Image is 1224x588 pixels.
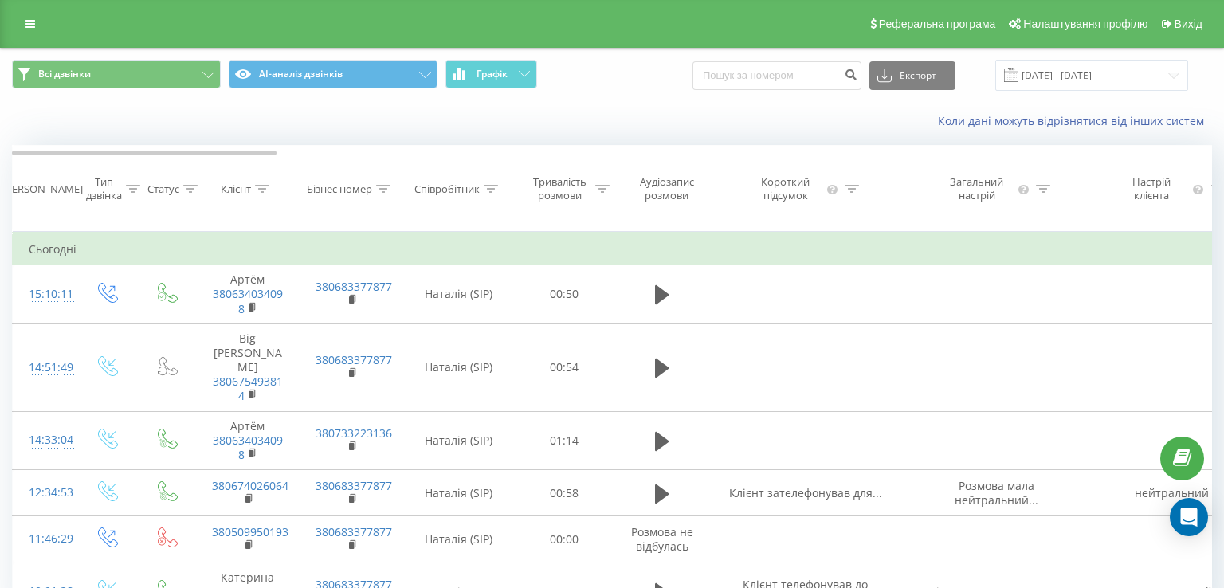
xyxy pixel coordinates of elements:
[515,470,614,516] td: 00:58
[229,60,437,88] button: AI-аналіз дзвінків
[515,265,614,324] td: 00:50
[196,323,300,411] td: Big [PERSON_NAME]
[528,175,591,202] div: Тривалість розмови
[29,523,61,555] div: 11:46:29
[939,175,1015,202] div: Загальний настрій
[869,61,955,90] button: Експорт
[1114,175,1188,202] div: Настрій клієнта
[403,265,515,324] td: Наталія (SIP)
[316,524,392,539] a: 380683377877
[12,60,221,88] button: Всі дзвінки
[515,411,614,470] td: 01:14
[86,175,122,202] div: Тип дзвінка
[403,411,515,470] td: Наталія (SIP)
[631,524,693,554] span: Розмова не відбулась
[213,433,283,462] a: 380634034098
[221,182,251,196] div: Клієнт
[445,60,537,88] button: Графік
[477,69,508,80] span: Графік
[515,323,614,411] td: 00:54
[1175,18,1202,30] span: Вихід
[403,323,515,411] td: Наталія (SIP)
[316,425,392,441] a: 380733223136
[403,470,515,516] td: Наталія (SIP)
[1170,498,1208,536] div: Open Intercom Messenger
[729,485,882,500] span: Клієнт зателефонував для...
[212,478,288,493] a: 380674026064
[515,516,614,563] td: 00:00
[628,175,705,202] div: Аудіозапис розмови
[213,374,283,403] a: 380675493814
[196,411,300,470] td: Артём
[196,265,300,324] td: Артём
[747,175,824,202] div: Короткий підсумок
[213,286,283,316] a: 380634034098
[2,182,83,196] div: [PERSON_NAME]
[1023,18,1147,30] span: Налаштування профілю
[29,279,61,310] div: 15:10:11
[414,182,480,196] div: Співробітник
[29,352,61,383] div: 14:51:49
[403,516,515,563] td: Наталія (SIP)
[879,18,996,30] span: Реферальна програма
[29,477,61,508] div: 12:34:53
[955,478,1038,508] span: Розмова мала нейтральний...
[316,478,392,493] a: 380683377877
[316,279,392,294] a: 380683377877
[147,182,179,196] div: Статус
[938,113,1212,128] a: Коли дані можуть відрізнятися вiд інших систем
[38,68,91,80] span: Всі дзвінки
[316,352,392,367] a: 380683377877
[307,182,372,196] div: Бізнес номер
[692,61,861,90] input: Пошук за номером
[29,425,61,456] div: 14:33:04
[212,524,288,539] a: 380509950193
